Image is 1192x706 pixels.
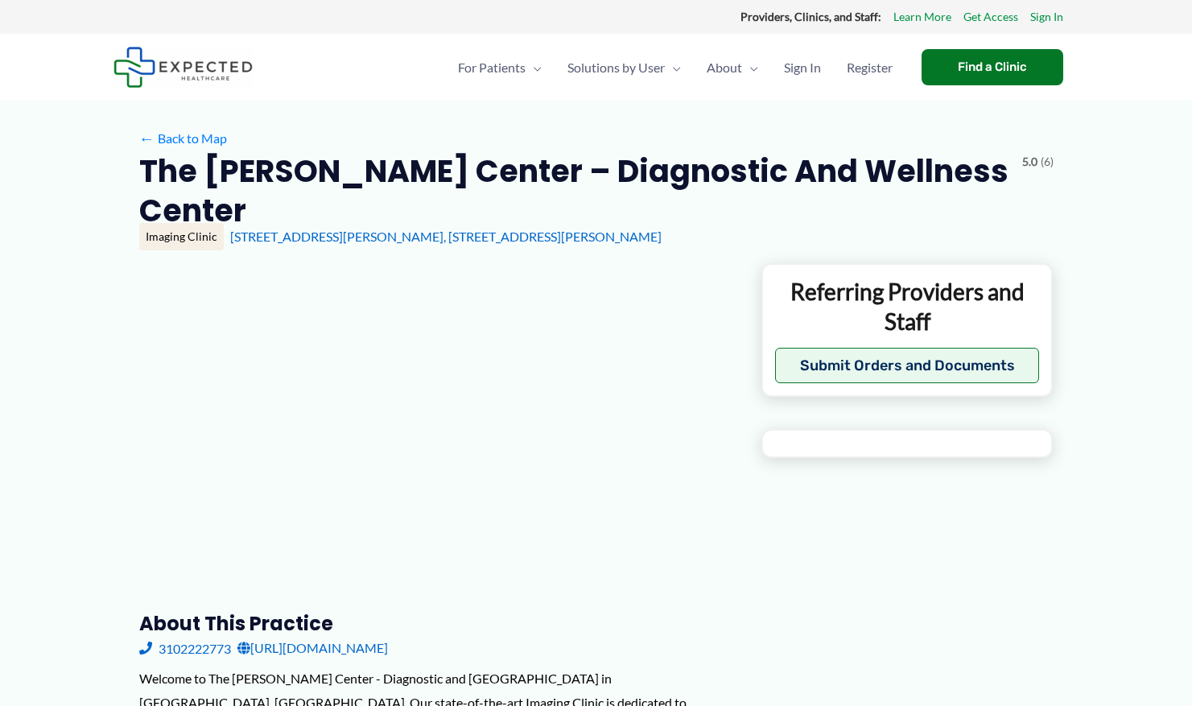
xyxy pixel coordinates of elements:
[139,636,231,660] a: 3102222773
[458,39,526,96] span: For Patients
[230,229,662,244] a: [STREET_ADDRESS][PERSON_NAME], [STREET_ADDRESS][PERSON_NAME]
[237,636,388,660] a: [URL][DOMAIN_NAME]
[775,277,1040,336] p: Referring Providers and Staff
[139,151,1009,231] h2: The [PERSON_NAME] Center – Diagnostic and Wellness Center
[445,39,555,96] a: For PatientsMenu Toggle
[139,223,224,250] div: Imaging Clinic
[694,39,771,96] a: AboutMenu Toggle
[707,39,742,96] span: About
[784,39,821,96] span: Sign In
[1041,151,1054,172] span: (6)
[139,126,227,151] a: ←Back to Map
[526,39,542,96] span: Menu Toggle
[963,6,1018,27] a: Get Access
[922,49,1063,85] a: Find a Clinic
[113,47,253,88] img: Expected Healthcare Logo - side, dark font, small
[834,39,905,96] a: Register
[740,10,881,23] strong: Providers, Clinics, and Staff:
[847,39,893,96] span: Register
[567,39,665,96] span: Solutions by User
[775,348,1040,383] button: Submit Orders and Documents
[771,39,834,96] a: Sign In
[139,130,155,146] span: ←
[1022,151,1037,172] span: 5.0
[555,39,694,96] a: Solutions by UserMenu Toggle
[742,39,758,96] span: Menu Toggle
[1030,6,1063,27] a: Sign In
[665,39,681,96] span: Menu Toggle
[139,611,736,636] h3: About this practice
[893,6,951,27] a: Learn More
[445,39,905,96] nav: Primary Site Navigation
